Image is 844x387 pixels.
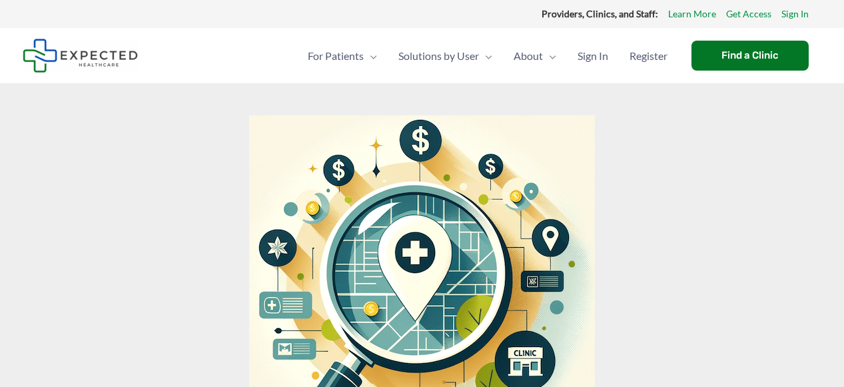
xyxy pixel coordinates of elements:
span: Menu Toggle [543,33,556,79]
a: Register [619,33,678,79]
span: Register [630,33,667,79]
a: Sign In [781,5,809,23]
a: Sign In [567,33,619,79]
span: Sign In [578,33,608,79]
a: For PatientsMenu Toggle [297,33,388,79]
a: Learn More [668,5,716,23]
a: Solutions by UserMenu Toggle [388,33,503,79]
a: AboutMenu Toggle [503,33,567,79]
span: Menu Toggle [479,33,492,79]
span: Solutions by User [398,33,479,79]
strong: Providers, Clinics, and Staff: [542,8,658,19]
span: Menu Toggle [364,33,377,79]
span: About [514,33,543,79]
a: Get Access [726,5,771,23]
nav: Primary Site Navigation [297,33,678,79]
img: Expected Healthcare Logo - side, dark font, small [23,39,138,73]
span: For Patients [308,33,364,79]
a: Find a Clinic [691,41,809,71]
